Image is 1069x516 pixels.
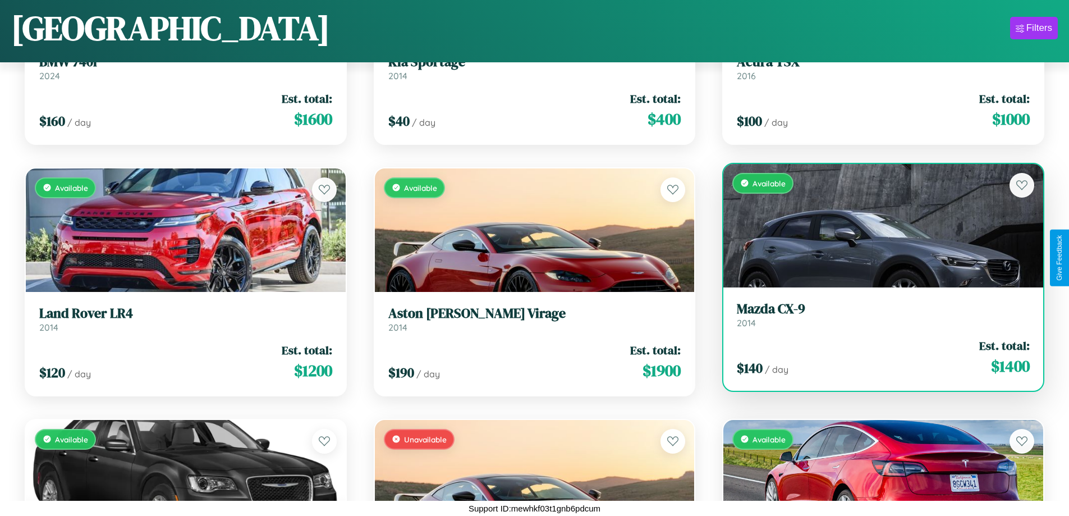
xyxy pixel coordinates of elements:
[282,90,332,107] span: Est. total:
[404,183,437,193] span: Available
[1026,22,1052,34] div: Filters
[39,363,65,382] span: $ 120
[388,305,681,322] h3: Aston [PERSON_NAME] Virage
[737,317,756,328] span: 2014
[737,301,1030,328] a: Mazda CX-92014
[737,54,1030,70] h3: Acura TSX
[39,305,332,333] a: Land Rover LR42014
[1056,235,1063,281] div: Give Feedback
[765,364,788,375] span: / day
[643,359,681,382] span: $ 1900
[39,305,332,322] h3: Land Rover LR4
[55,183,88,193] span: Available
[55,435,88,444] span: Available
[11,5,330,51] h1: [GEOGRAPHIC_DATA]
[630,342,681,358] span: Est. total:
[991,355,1030,377] span: $ 1400
[979,90,1030,107] span: Est. total:
[737,70,756,81] span: 2016
[1010,17,1058,39] button: Filters
[764,117,788,128] span: / day
[39,322,58,333] span: 2014
[469,501,600,516] p: Support ID: mewhkf03t1gnb6pdcum
[294,359,332,382] span: $ 1200
[388,305,681,333] a: Aston [PERSON_NAME] Virage2014
[753,435,786,444] span: Available
[737,112,762,130] span: $ 100
[753,179,786,188] span: Available
[737,54,1030,81] a: Acura TSX2016
[992,108,1030,130] span: $ 1000
[388,112,410,130] span: $ 40
[630,90,681,107] span: Est. total:
[388,322,407,333] span: 2014
[39,112,65,130] span: $ 160
[39,54,332,70] h3: BMW 740i
[648,108,681,130] span: $ 400
[412,117,435,128] span: / day
[388,54,681,81] a: Kia Sportage2014
[404,435,447,444] span: Unavailable
[39,54,332,81] a: BMW 740i2024
[67,117,91,128] span: / day
[294,108,332,130] span: $ 1600
[388,54,681,70] h3: Kia Sportage
[388,70,407,81] span: 2014
[737,301,1030,317] h3: Mazda CX-9
[39,70,60,81] span: 2024
[737,359,763,377] span: $ 140
[67,368,91,380] span: / day
[282,342,332,358] span: Est. total:
[979,337,1030,354] span: Est. total:
[388,363,414,382] span: $ 190
[416,368,440,380] span: / day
